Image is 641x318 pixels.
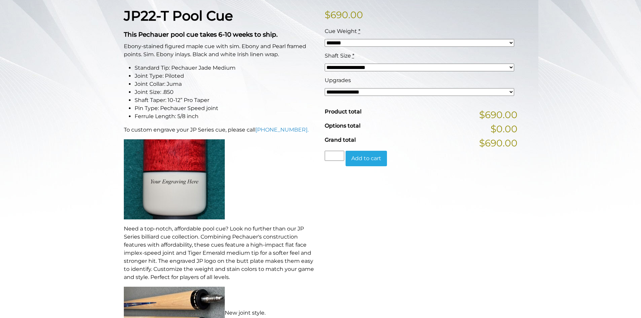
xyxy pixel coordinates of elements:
[352,52,354,59] abbr: required
[491,122,518,136] span: $0.00
[124,31,278,38] strong: This Pechauer pool cue takes 6-10 weeks to ship.
[325,77,351,83] span: Upgrades
[135,112,317,120] li: Ferrule Length: 5/8 inch
[325,108,361,115] span: Product total
[135,64,317,72] li: Standard Tip: Pechauer Jade Medium
[479,108,518,122] span: $690.00
[325,151,344,161] input: Product quantity
[124,225,317,281] p: Need a top-notch, affordable pool cue? Look no further than our JP Series billiard cue collection...
[135,96,317,104] li: Shaft Taper: 10-12” Pro Taper
[325,9,363,21] bdi: 690.00
[135,80,317,88] li: Joint Collar: Juma
[358,28,360,34] abbr: required
[135,104,317,112] li: Pin Type: Pechauer Speed joint
[255,127,309,133] a: [PHONE_NUMBER].
[325,122,360,129] span: Options total
[325,137,356,143] span: Grand total
[124,7,233,24] strong: JP22-T Pool Cue
[325,9,330,21] span: $
[124,139,225,219] img: An image of a cue butt with the words "YOUR ENGRAVING HERE".
[325,28,357,34] span: Cue Weight
[346,151,387,166] button: Add to cart
[135,72,317,80] li: Joint Type: Piloted
[124,42,317,59] p: Ebony-stained figured maple cue with sim. Ebony and Pearl framed points. Sim. Ebony inlays. Black...
[135,88,317,96] li: Joint Size: .850
[325,52,351,59] span: Shaft Size
[479,136,518,150] span: $690.00
[124,126,317,134] p: To custom engrave your JP Series cue, please call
